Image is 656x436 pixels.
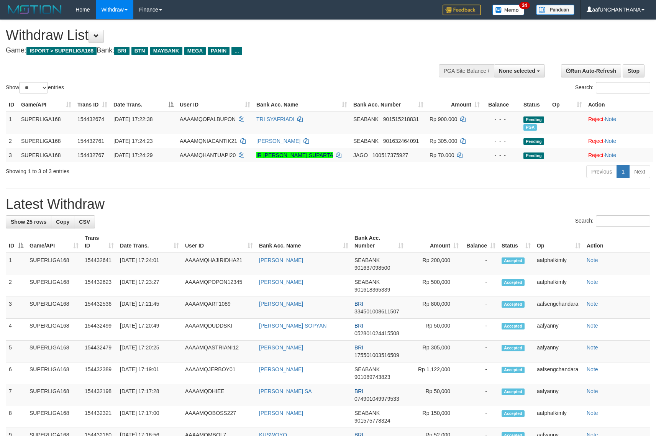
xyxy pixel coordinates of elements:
a: Show 25 rows [6,215,51,228]
span: Copy 175501003516509 to clipboard [354,352,399,358]
td: - [462,384,499,406]
th: User ID: activate to sort column ascending [182,231,256,253]
a: TRI SYAFRIADI [256,116,294,122]
a: Note [605,116,617,122]
td: - [462,406,499,428]
td: SUPERLIGA168 [26,319,82,341]
span: [DATE] 17:24:29 [113,152,153,158]
a: Stop [623,64,645,77]
td: AAAAMQART1089 [182,297,256,319]
span: ISPORT > SUPERLIGA168 [26,47,97,55]
td: 4 [6,319,26,341]
td: - [462,319,499,341]
span: 154432761 [77,138,104,144]
th: Action [585,98,653,112]
span: Pending [523,116,544,123]
span: AAAAMQOPALBUPON [180,116,236,122]
a: [PERSON_NAME] [256,138,300,144]
td: 8 [6,406,26,428]
span: CSV [79,219,90,225]
th: Status [520,98,549,112]
a: IR [PERSON_NAME] SUPARTA [256,152,333,158]
span: 34 [519,2,530,9]
span: Copy 901632464091 to clipboard [383,138,419,144]
a: Next [629,165,650,178]
td: SUPERLIGA168 [26,275,82,297]
td: 154432321 [82,406,117,428]
td: [DATE] 17:21:45 [117,297,182,319]
td: SUPERLIGA168 [18,112,74,134]
td: - [462,362,499,384]
td: SUPERLIGA168 [18,148,74,162]
th: Amount: activate to sort column ascending [426,98,483,112]
th: Date Trans.: activate to sort column descending [110,98,177,112]
span: Rp 305.000 [430,138,457,144]
th: Game/API: activate to sort column ascending [18,98,74,112]
img: Feedback.jpg [443,5,481,15]
a: Note [587,301,598,307]
th: Trans ID: activate to sort column ascending [82,231,117,253]
th: ID: activate to sort column descending [6,231,26,253]
td: 3 [6,297,26,319]
td: aafyanny [534,341,584,362]
td: Rp 150,000 [407,406,462,428]
td: AAAAMQDUDDSKI [182,319,256,341]
td: Rp 1,122,000 [407,362,462,384]
td: aafphalkimly [534,253,584,275]
td: [DATE] 17:20:49 [117,319,182,341]
div: - - - [486,151,517,159]
th: Op: activate to sort column ascending [534,231,584,253]
a: [PERSON_NAME] [259,344,303,351]
span: BRI [354,344,363,351]
td: 7 [6,384,26,406]
label: Show entries [6,82,64,93]
td: aafphalkimly [534,275,584,297]
a: Note [605,138,617,144]
td: SUPERLIGA168 [26,297,82,319]
span: Copy 100517375927 to clipboard [372,152,408,158]
td: Rp 50,000 [407,319,462,341]
a: Run Auto-Refresh [561,64,621,77]
td: Rp 500,000 [407,275,462,297]
td: aafsengchandara [534,297,584,319]
span: Rp 70.000 [430,152,454,158]
span: AAAAMQNIACANTIK21 [180,138,237,144]
td: 154432389 [82,362,117,384]
th: Date Trans.: activate to sort column ascending [117,231,182,253]
td: AAAAMQPOPON12345 [182,275,256,297]
th: Bank Acc. Number: activate to sort column ascending [350,98,426,112]
span: 154432767 [77,152,104,158]
a: [PERSON_NAME] [259,301,303,307]
td: [DATE] 17:17:00 [117,406,182,428]
span: Copy 334501008611507 to clipboard [354,308,399,315]
td: - [462,253,499,275]
span: SEABANK [354,279,380,285]
h1: Latest Withdraw [6,197,650,212]
label: Search: [575,82,650,93]
div: - - - [486,115,517,123]
span: BRI [354,301,363,307]
input: Search: [596,215,650,227]
span: PANIN [208,47,230,55]
span: None selected [499,68,535,74]
td: SUPERLIGA168 [26,406,82,428]
span: Accepted [502,323,525,329]
th: Bank Acc. Name: activate to sort column ascending [253,98,350,112]
select: Showentries [19,82,48,93]
span: Copy 901575778324 to clipboard [354,418,390,424]
td: · [585,112,653,134]
span: Accepted [502,367,525,373]
th: ID [6,98,18,112]
div: Showing 1 to 3 of 3 entries [6,164,267,175]
span: Copy 074901049979533 to clipboard [354,396,399,402]
th: Game/API: activate to sort column ascending [26,231,82,253]
a: [PERSON_NAME] [259,410,303,416]
th: Op: activate to sort column ascending [549,98,585,112]
td: [DATE] 17:19:01 [117,362,182,384]
td: AAAAMQJERBOY01 [182,362,256,384]
span: SEABANK [354,257,380,263]
a: Reject [588,116,604,122]
td: aafyanny [534,319,584,341]
td: 1 [6,253,26,275]
span: Rp 900.000 [430,116,457,122]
